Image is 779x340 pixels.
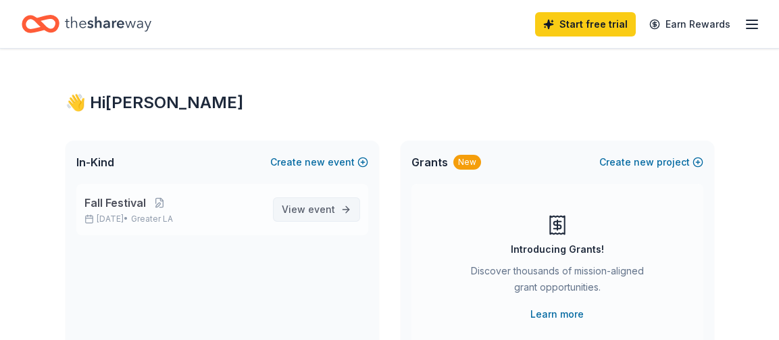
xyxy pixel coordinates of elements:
[273,197,360,222] a: View event
[282,201,335,218] span: View
[411,154,448,170] span: Grants
[270,154,368,170] button: Createnewevent
[76,154,114,170] span: In-Kind
[634,154,654,170] span: new
[641,12,738,37] a: Earn Rewards
[308,203,335,215] span: event
[22,8,151,40] a: Home
[535,12,636,37] a: Start free trial
[305,154,325,170] span: new
[131,214,173,224] span: Greater LA
[84,214,262,224] p: [DATE] •
[466,263,649,301] div: Discover thousands of mission-aligned grant opportunities.
[511,241,604,258] div: Introducing Grants!
[453,155,481,170] div: New
[599,154,703,170] button: Createnewproject
[530,306,584,322] a: Learn more
[84,195,146,211] span: Fall Festival
[66,92,714,114] div: 👋 Hi [PERSON_NAME]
